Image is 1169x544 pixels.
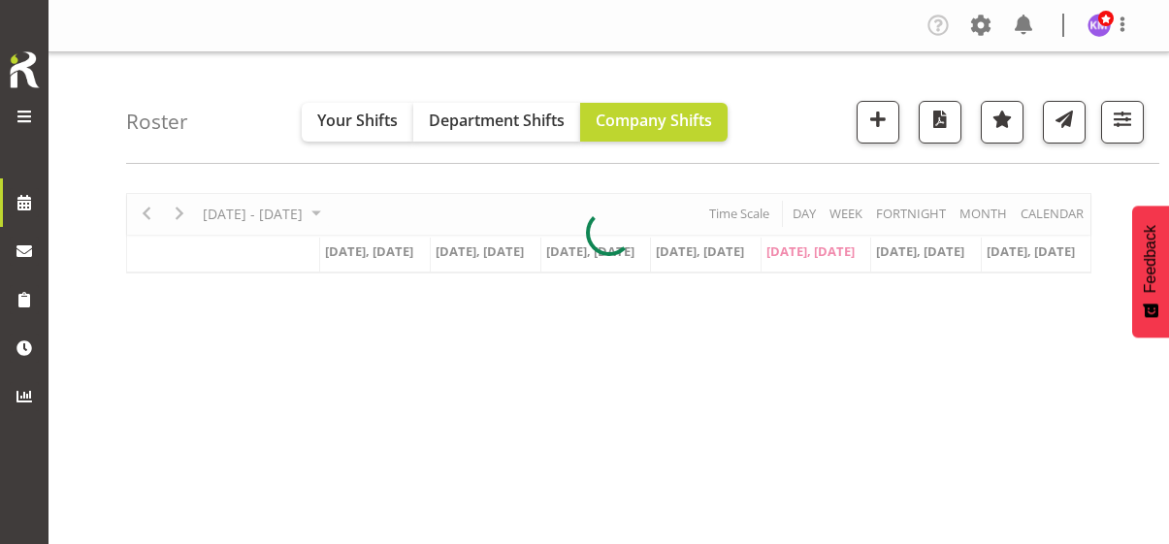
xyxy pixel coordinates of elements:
[580,103,728,142] button: Company Shifts
[302,103,413,142] button: Your Shifts
[1132,206,1169,337] button: Feedback - Show survey
[596,110,712,131] span: Company Shifts
[1142,225,1159,293] span: Feedback
[1101,101,1144,144] button: Filter Shifts
[981,101,1023,144] button: Highlight an important date within the roster.
[1088,14,1111,37] img: kelly-morgan6119.jpg
[1043,101,1086,144] button: Send a list of all shifts for the selected filtered period to all rostered employees.
[413,103,580,142] button: Department Shifts
[919,101,961,144] button: Download a PDF of the roster according to the set date range.
[857,101,899,144] button: Add a new shift
[5,48,44,91] img: Rosterit icon logo
[126,111,188,133] h4: Roster
[429,110,565,131] span: Department Shifts
[317,110,398,131] span: Your Shifts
